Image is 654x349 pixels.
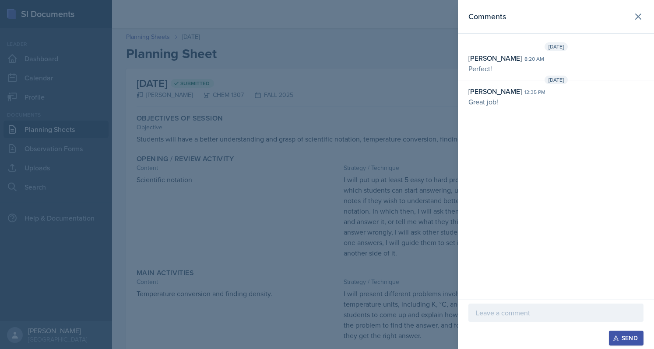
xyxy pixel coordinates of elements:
button: Send [609,331,643,346]
div: 12:35 pm [524,88,545,96]
p: Perfect! [468,63,643,74]
div: [PERSON_NAME] [468,86,522,97]
span: [DATE] [545,42,568,51]
h2: Comments [468,10,506,23]
span: [DATE] [545,76,568,84]
div: 8:20 am [524,55,544,63]
div: Send [615,335,638,342]
div: [PERSON_NAME] [468,53,522,63]
p: Great job! [468,97,643,107]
